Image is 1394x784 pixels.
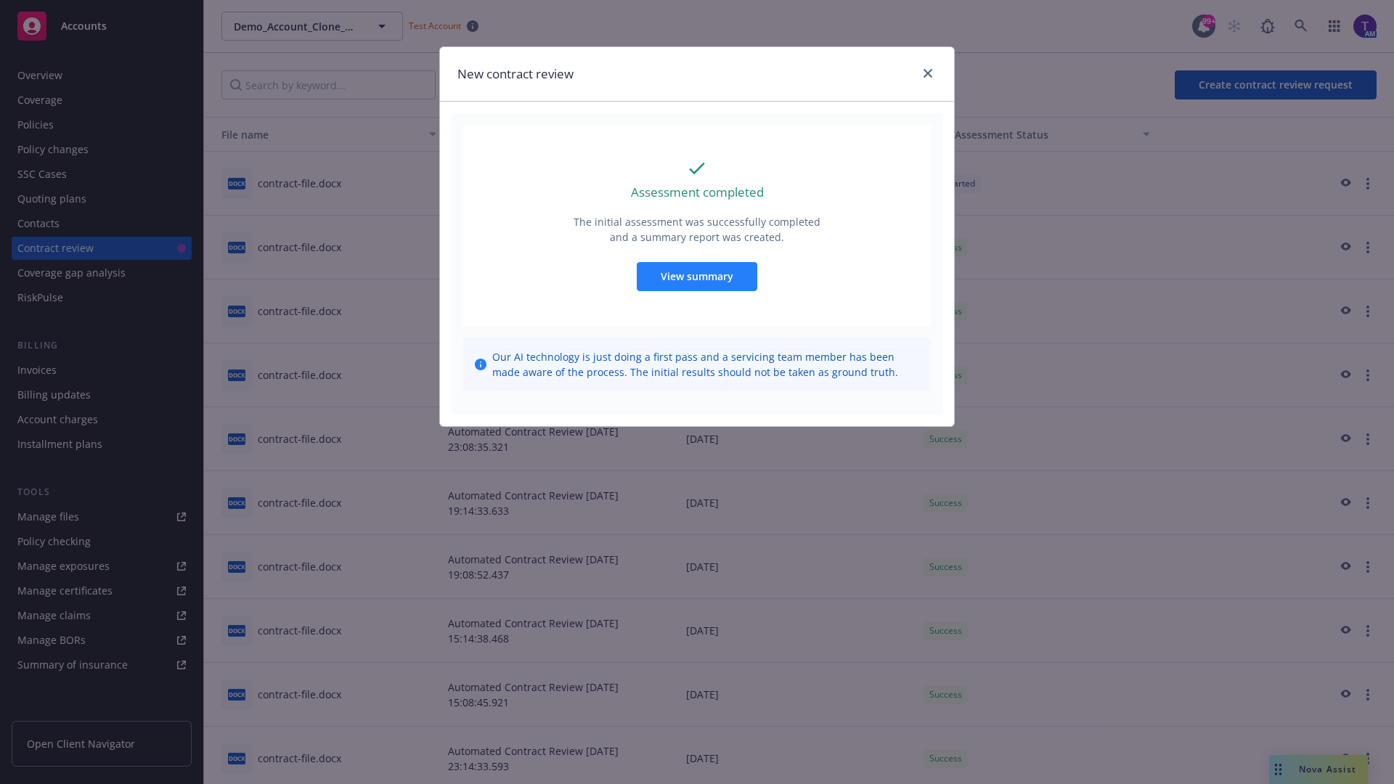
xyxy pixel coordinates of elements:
p: The initial assessment was successfully completed and a summary report was created. [572,214,822,245]
h1: New contract review [457,65,574,83]
span: Our AI technology is just doing a first pass and a servicing team member has been made aware of t... [492,349,919,380]
span: View summary [661,269,733,283]
button: View summary [637,262,757,291]
a: close [919,65,937,82]
p: Assessment completed [631,183,764,202]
